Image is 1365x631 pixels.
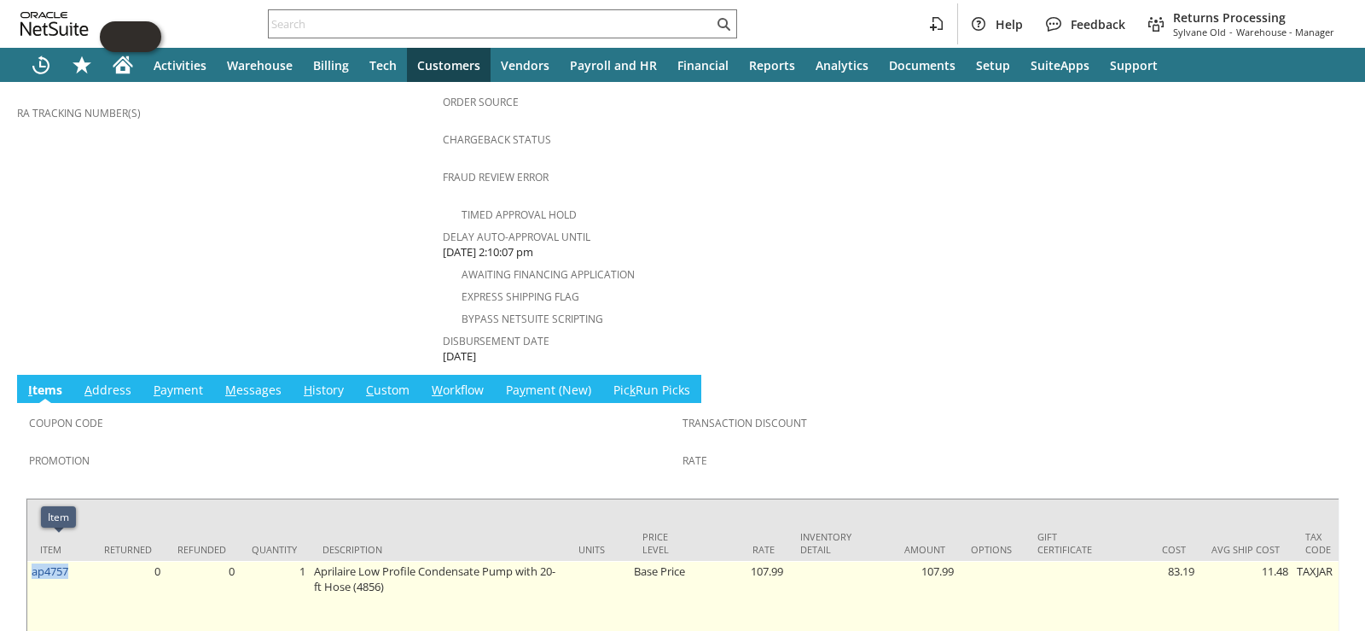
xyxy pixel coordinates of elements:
a: Coupon Code [29,416,103,430]
a: History [299,382,348,400]
div: Description [322,543,553,556]
div: Returned [104,543,152,556]
a: PickRun Picks [609,382,694,400]
div: Item [48,510,69,524]
span: Warehouse - Manager [1236,26,1334,38]
a: Delay Auto-Approval Until [443,230,590,244]
svg: Shortcuts [72,55,92,75]
span: H [304,382,312,398]
div: Cost [1118,543,1186,556]
span: Reports [749,57,795,73]
span: C [366,382,374,398]
div: Refunded [177,543,226,556]
svg: Recent Records [31,55,51,75]
a: RA Tracking Number(s) [17,106,141,120]
div: Amount [877,543,945,556]
a: Order Source [443,95,519,109]
a: Billing [303,48,359,82]
span: Payroll and HR [570,57,657,73]
span: I [28,382,32,398]
a: Support [1100,48,1168,82]
span: M [225,382,236,398]
span: Feedback [1071,16,1125,32]
a: Payment (New) [502,382,595,400]
a: ap4757 [32,564,68,579]
a: Address [80,382,136,400]
span: Documents [889,57,955,73]
a: Recent Records [20,48,61,82]
a: Setup [966,48,1020,82]
a: Custom [362,382,414,400]
span: Sylvane Old [1173,26,1226,38]
span: Returns Processing [1173,9,1334,26]
svg: Search [713,14,734,34]
a: Analytics [805,48,879,82]
span: Vendors [501,57,549,73]
span: SuiteApps [1031,57,1089,73]
a: Promotion [29,453,90,468]
span: - [1229,26,1233,38]
span: k [630,382,636,398]
input: Search [269,14,713,34]
span: Analytics [816,57,868,73]
a: Rate [682,453,707,468]
a: Timed Approval Hold [462,207,577,222]
span: [DATE] 2:10:07 pm [443,244,533,260]
span: Billing [313,57,349,73]
a: Disbursement Date [443,334,549,348]
div: Rate [706,543,775,556]
a: Fraud Review Error [443,170,549,184]
div: Item [40,543,78,556]
a: Activities [143,48,217,82]
a: Items [24,382,67,400]
a: Payment [149,382,207,400]
span: y [520,382,526,398]
div: Tax Code [1305,530,1344,556]
span: Tech [369,57,397,73]
a: Payroll and HR [560,48,667,82]
span: Setup [976,57,1010,73]
span: P [154,382,160,398]
span: W [432,382,443,398]
div: Quantity [252,543,297,556]
a: Reports [739,48,805,82]
div: Shortcuts [61,48,102,82]
a: Awaiting Financing Application [462,267,635,282]
span: Activities [154,57,206,73]
svg: Home [113,55,133,75]
a: Documents [879,48,966,82]
span: Oracle Guided Learning Widget. To move around, please hold and drag [131,21,161,52]
a: Workflow [427,382,488,400]
div: Units [578,543,617,556]
a: Vendors [491,48,560,82]
div: Gift Certificate [1037,530,1092,556]
iframe: Click here to launch Oracle Guided Learning Help Panel [100,21,161,52]
a: Bypass NetSuite Scripting [462,312,603,326]
a: Tech [359,48,407,82]
span: A [84,382,92,398]
a: Unrolled view on [1317,378,1338,399]
span: Support [1110,57,1158,73]
span: Customers [417,57,480,73]
svg: logo [20,12,89,36]
a: Home [102,48,143,82]
a: Warehouse [217,48,303,82]
a: Transaction Discount [682,416,807,430]
a: Customers [407,48,491,82]
span: Help [996,16,1023,32]
span: Warehouse [227,57,293,73]
div: Inventory Detail [800,530,851,556]
a: Express Shipping Flag [462,289,579,304]
a: Financial [667,48,739,82]
div: Avg Ship Cost [1211,543,1280,556]
span: Financial [677,57,729,73]
span: [DATE] [443,348,476,365]
div: Options [971,543,1012,556]
a: Messages [221,382,286,400]
a: Chargeback Status [443,132,551,147]
div: Price Level [642,530,681,556]
a: SuiteApps [1020,48,1100,82]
